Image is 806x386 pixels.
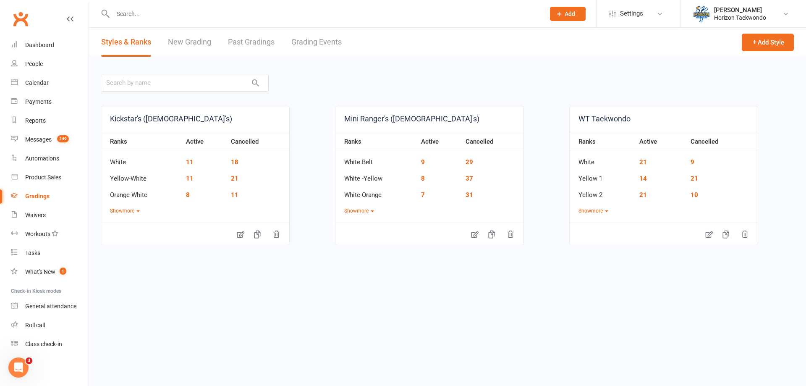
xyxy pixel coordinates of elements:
[691,158,694,166] a: 9
[11,335,89,354] a: Class kiosk mode
[570,184,635,200] td: Yellow 2
[11,225,89,244] a: Workouts
[639,175,647,182] a: 14
[25,174,61,181] div: Product Sales
[714,6,766,14] div: [PERSON_NAME]
[168,28,211,57] a: New Grading
[686,132,758,151] th: Cancelled
[11,187,89,206] a: Gradings
[101,151,182,168] td: White
[227,132,289,151] th: Cancelled
[8,357,29,378] iframe: Intercom live chat
[639,191,647,199] a: 21
[466,158,473,166] a: 29
[570,168,635,184] td: Yellow 1
[570,106,758,132] a: WT Taekwondo
[691,191,698,199] a: 10
[421,175,425,182] a: 8
[25,117,46,124] div: Reports
[25,98,52,105] div: Payments
[25,341,62,347] div: Class check-in
[101,168,182,184] td: Yellow-White
[101,106,289,132] a: Kickstar's ([DEMOGRAPHIC_DATA]'s)
[620,4,643,23] span: Settings
[691,175,698,182] a: 21
[11,36,89,55] a: Dashboard
[11,244,89,263] a: Tasks
[182,132,227,151] th: Active
[11,111,89,130] a: Reports
[25,231,50,237] div: Workouts
[335,132,417,151] th: Ranks
[693,5,710,22] img: thumb_image1625461565.png
[466,175,473,182] a: 37
[25,136,52,143] div: Messages
[228,28,275,57] a: Past Gradings
[714,14,766,21] div: Horizon Taekwondo
[186,191,190,199] a: 8
[11,168,89,187] a: Product Sales
[60,268,66,275] span: 1
[421,158,425,166] a: 9
[110,207,140,215] button: Showmore
[25,193,50,200] div: Gradings
[25,212,46,218] div: Waivers
[231,158,238,166] a: 18
[186,158,194,166] a: 11
[335,151,417,168] td: White Belt
[11,55,89,74] a: People
[25,79,49,86] div: Calendar
[421,191,425,199] a: 7
[11,206,89,225] a: Waivers
[25,268,55,275] div: What's New
[11,316,89,335] a: Roll call
[26,357,32,364] span: 3
[11,297,89,316] a: General attendance kiosk mode
[461,132,523,151] th: Cancelled
[639,158,647,166] a: 21
[417,132,461,151] th: Active
[231,175,238,182] a: 21
[291,28,342,57] a: Grading Events
[25,155,59,162] div: Automations
[101,74,269,92] input: Search by name
[565,11,575,17] span: Add
[231,191,238,199] a: 11
[550,7,586,21] button: Add
[335,106,523,132] a: Mini Ranger's ([DEMOGRAPHIC_DATA]'s)
[635,132,686,151] th: Active
[578,207,608,215] button: Showmore
[101,28,151,57] a: Styles & Ranks
[25,60,43,67] div: People
[25,322,45,328] div: Roll call
[11,263,89,281] a: What's New1
[570,132,635,151] th: Ranks
[57,135,69,142] span: 249
[25,249,40,256] div: Tasks
[11,92,89,111] a: Payments
[344,207,374,215] button: Showmore
[110,8,539,20] input: Search...
[742,34,794,51] button: Add Style
[25,42,54,48] div: Dashboard
[101,132,182,151] th: Ranks
[335,184,417,200] td: White-Orange
[466,191,473,199] a: 31
[11,74,89,92] a: Calendar
[335,168,417,184] td: White -Yellow
[186,175,194,182] a: 11
[11,149,89,168] a: Automations
[11,130,89,149] a: Messages 249
[10,8,31,29] a: Clubworx
[25,303,76,310] div: General attendance
[570,151,635,168] td: White
[101,184,182,200] td: Orange-White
